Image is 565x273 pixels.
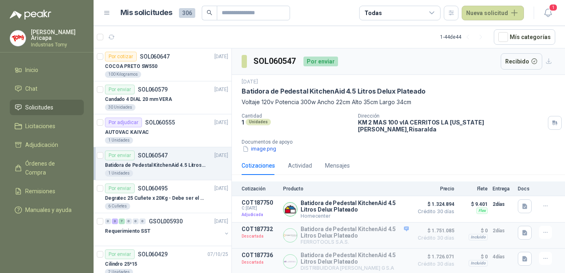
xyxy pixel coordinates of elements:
[242,211,278,219] p: Adjudicada
[301,226,409,239] p: Batidora de Pedestal KitchenAid 4.5 Litros Delux Plateado
[105,71,141,78] div: 100 Kilogramos
[112,218,118,224] div: 3
[140,218,146,224] div: 0
[214,185,228,192] p: [DATE]
[25,122,55,131] span: Licitaciones
[358,119,545,133] p: KM 2 MAS 100 vIA CERRITOS LA [US_STATE] [PERSON_NAME] , Risaralda
[246,119,271,125] div: Unidades
[25,103,53,112] span: Solicitudes
[242,161,275,170] div: Cotizaciones
[288,161,312,170] div: Actividad
[501,53,543,70] button: Recibido
[459,226,488,236] p: $ 0
[284,203,297,216] img: Company Logo
[440,31,487,44] div: 1 - 44 de 44
[242,98,555,107] p: Voltaje 120v Potencia 300w Ancho 22cm Alto 35cm Largo 34cm
[105,162,206,169] p: Batidora de Pedestal KitchenAid 4.5 Litros Delux Plateado
[10,62,84,78] a: Inicio
[10,81,84,96] a: Chat
[214,119,228,127] p: [DATE]
[301,265,409,271] p: DISTRIBUIDORA [PERSON_NAME] G S.A
[105,129,149,136] p: AUTOVAC KAIVAC
[301,252,409,265] p: Batidora de Pedestal KitchenAid 4.5 Litros Delux Plateado
[138,153,168,158] p: SOL060547
[242,113,351,119] p: Cantidad
[138,251,168,257] p: SOL060429
[242,252,278,258] p: COT187736
[105,227,151,235] p: Requerimiento SST
[94,180,231,213] a: Por enviarSOL060495[DATE] Degratec 25 Cuñete x 20Kg - Debe ser el de Tecnas (por ahora homologado...
[31,42,84,47] p: Industrias Tomy
[414,209,454,214] span: Crédito 30 días
[459,252,488,262] p: $ 0
[469,260,488,266] div: Incluido
[242,119,244,126] p: 1
[120,7,172,19] h1: Mis solicitudes
[10,31,26,46] img: Company Logo
[10,118,84,134] a: Licitaciones
[242,206,278,211] span: C: [DATE]
[476,207,488,214] div: Flex
[105,183,135,193] div: Por enviar
[214,53,228,61] p: [DATE]
[242,199,278,206] p: COT187750
[25,140,58,149] span: Adjudicación
[242,232,278,240] p: Descartada
[549,4,558,11] span: 1
[94,81,231,114] a: Por enviarSOL060579[DATE] Candado 4 DIAL 20 mm VERA30 Unidades
[94,114,231,147] a: Por adjudicarSOL060555[DATE] AUTOVAC KAIVAC1 Unidades
[462,6,524,20] button: Nueva solicitud
[25,159,76,177] span: Órdenes de Compra
[358,113,545,119] p: Dirección
[119,218,125,224] div: 7
[105,194,206,202] p: Degratec 25 Cuñete x 20Kg - Debe ser el de Tecnas (por ahora homologado) - (Adjuntar ficha técnica)
[493,252,513,262] p: 4 días
[31,29,84,41] p: [PERSON_NAME] Aricapa
[10,202,84,218] a: Manuales y ayuda
[105,216,230,242] a: 0 3 7 0 0 0 GSOL005930[DATE] Requerimiento SST
[179,8,195,18] span: 306
[214,152,228,159] p: [DATE]
[105,52,137,61] div: Por cotizar
[325,161,350,170] div: Mensajes
[140,54,170,59] p: SOL060647
[25,66,38,74] span: Inicio
[138,87,168,92] p: SOL060579
[25,187,55,196] span: Remisiones
[207,10,212,15] span: search
[94,147,231,180] a: Por enviarSOL060547[DATE] Batidora de Pedestal KitchenAid 4.5 Litros Delux Plateado1 Unidades
[105,203,130,210] div: 6 Cuñetes
[105,151,135,160] div: Por enviar
[414,199,454,209] span: $ 1.324.894
[414,186,454,192] p: Precio
[10,137,84,153] a: Adjudicación
[105,170,133,177] div: 1 Unidades
[459,186,488,192] p: Flete
[284,255,297,268] img: Company Logo
[10,156,84,180] a: Órdenes de Compra
[283,186,409,192] p: Producto
[494,29,555,45] button: Mís categorías
[253,55,297,68] h3: SOL060547
[364,9,382,17] div: Todas
[284,229,297,242] img: Company Logo
[414,226,454,236] span: $ 1.751.085
[126,218,132,224] div: 0
[105,249,135,259] div: Por enviar
[242,78,258,86] p: [DATE]
[469,234,488,240] div: Incluido
[105,96,172,103] p: Candado 4 DIAL 20 mm VERA
[414,262,454,266] span: Crédito 30 días
[459,199,488,209] p: $ 9.401
[105,137,133,144] div: 1 Unidades
[94,48,231,81] a: Por cotizarSOL060647[DATE] COCOA PRETO SW550100 Kilogramos
[301,213,409,219] p: Homecenter
[145,120,175,125] p: SOL060555
[25,205,72,214] span: Manuales y ayuda
[242,258,278,266] p: Descartada
[301,200,409,213] p: Batidora de Pedestal KitchenAid 4.5 Litros Delux Plateado
[541,6,555,20] button: 1
[105,218,111,224] div: 0
[242,87,425,96] p: Batidora de Pedestal KitchenAid 4.5 Litros Delux Plateado
[493,186,513,192] p: Entrega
